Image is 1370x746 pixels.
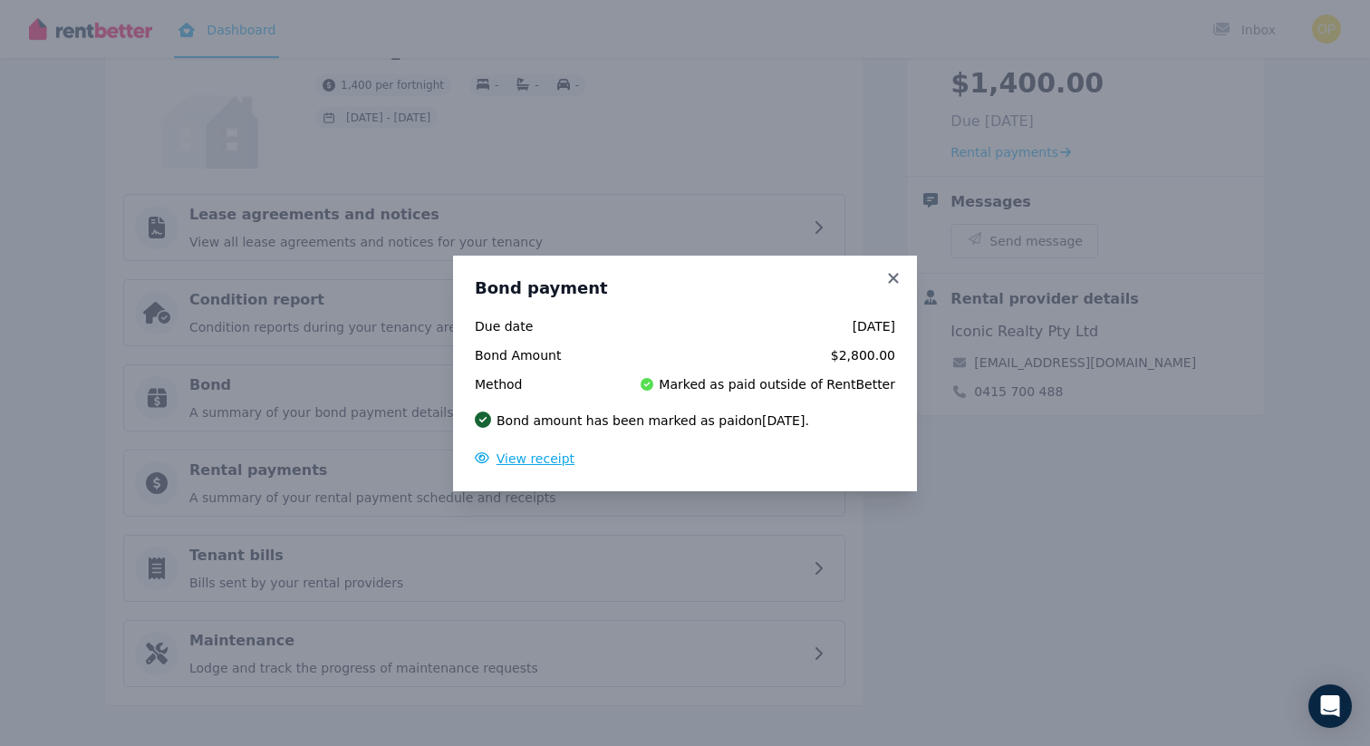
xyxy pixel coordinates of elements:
[475,317,601,335] span: Due date
[475,346,601,364] span: Bond Amount
[497,451,574,466] span: View receipt
[612,346,895,364] span: $2,800.00
[1308,684,1352,728] div: Open Intercom Messenger
[475,277,895,299] h3: Bond payment
[659,375,895,393] span: Marked as paid outside of RentBetter
[475,375,601,393] span: Method
[497,412,809,430] p: Bond amount has been marked as paid on [DATE] .
[475,450,574,468] button: View receipt
[612,317,895,335] span: [DATE]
